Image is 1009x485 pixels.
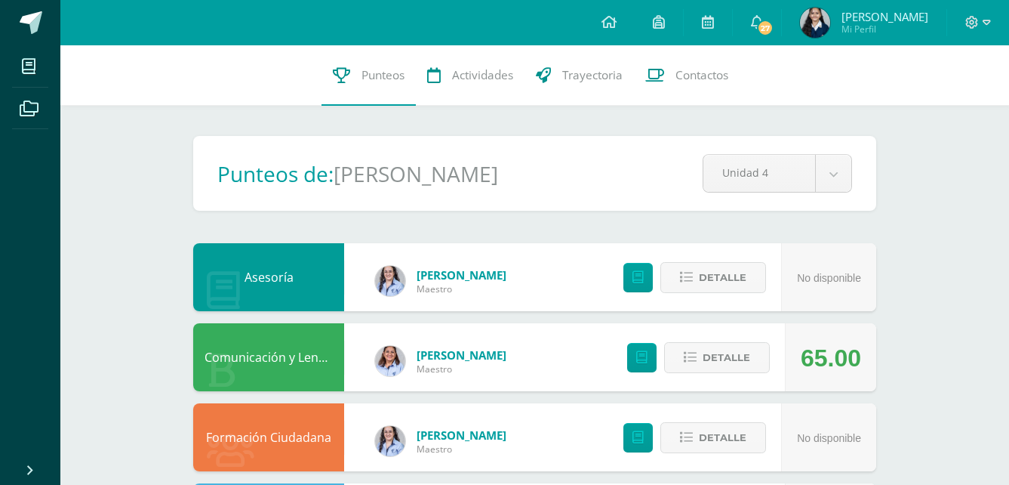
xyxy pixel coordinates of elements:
span: Detalle [699,424,746,452]
span: [PERSON_NAME] [417,348,506,363]
button: Detalle [660,262,766,293]
span: [PERSON_NAME] [417,428,506,443]
img: 52a0b50beff1af3ace29594c9520a362.png [375,266,405,296]
button: Detalle [664,342,770,373]
span: Detalle [703,344,750,372]
h1: [PERSON_NAME] [334,159,498,188]
span: Contactos [675,67,728,83]
span: Detalle [699,264,746,292]
span: Maestro [417,283,506,295]
a: Unidad 4 [703,155,851,192]
span: [PERSON_NAME] [417,267,506,283]
span: No disponible [797,432,861,444]
div: Formación Ciudadana [193,403,344,471]
span: No disponible [797,272,861,284]
span: Actividades [452,67,513,83]
img: bc1c80aea65449dd192cecf4a5882fb6.png [375,346,405,376]
a: Trayectoria [524,45,634,106]
h1: Punteos de: [217,159,334,188]
a: Contactos [634,45,740,106]
img: bea73ca52c44cfe95a843f216f7f7931.png [800,8,830,38]
img: 52a0b50beff1af3ace29594c9520a362.png [375,426,405,456]
a: Punteos [321,45,416,106]
a: Actividades [416,45,524,106]
div: Asesoría [193,243,344,311]
span: Maestro [417,443,506,456]
span: Mi Perfil [841,23,928,36]
div: Comunicación y Lenguaje L1. Idioma Materno [193,323,344,391]
div: 65.00 [801,324,861,392]
span: Maestro [417,363,506,375]
span: Punteos [361,67,405,83]
span: 27 [757,20,774,36]
span: Unidad 4 [722,155,796,190]
span: [PERSON_NAME] [841,9,928,24]
span: Trayectoria [562,67,623,83]
button: Detalle [660,422,766,453]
